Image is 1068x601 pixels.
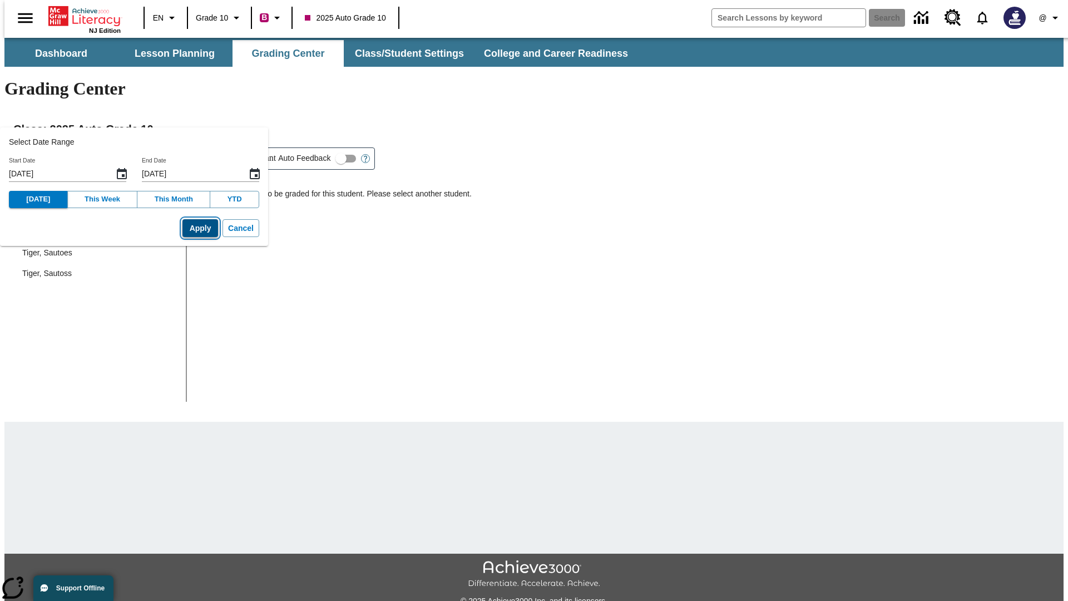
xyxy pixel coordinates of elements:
span: Tiger, Sautoss [22,268,177,279]
button: Lesson Planning [119,40,230,67]
span: Support Offline [56,584,105,592]
span: 2025 Auto Grade 10 [305,12,385,24]
h2: Class : 2025 Auto Grade 10 [13,120,1055,138]
button: Open Help for Writing Assistant [357,148,374,169]
div: SubNavbar [4,40,638,67]
button: Select a new avatar [997,3,1032,32]
img: Avatar [1003,7,1026,29]
a: Data Center [907,3,938,33]
button: Cancel [222,219,259,238]
button: Start Date, Choose date, September 12, 2025, Selected [111,163,133,185]
img: Achieve3000 Differentiate Accelerate Achieve [468,560,600,589]
button: Grade: Grade 10, Select a grade [191,8,248,28]
button: Apply [182,219,218,238]
button: Dashboard [6,40,117,67]
button: Class/Student Settings [346,40,473,67]
button: Language: EN, Select a language [148,8,184,28]
div: Tiger, Sautoss [13,263,186,284]
input: search field [712,9,866,27]
div: Home [48,4,121,34]
button: Support Offline [33,575,113,601]
button: Boost Class color is violet red. Change class color [255,8,288,28]
label: Start Date [9,156,35,165]
h2: Select Date Range [9,136,259,148]
h1: Grading Center [4,78,1064,99]
span: NJ Edition [89,27,121,34]
p: There is no work to be graded for this student. Please select another student. [206,188,1055,208]
a: Resource Center, Will open in new tab [938,3,968,33]
span: Tiger, Sautoes [22,247,177,259]
div: Tiger, Sautoes [13,243,186,263]
button: YTD [210,191,259,208]
button: Grading Center [233,40,344,67]
a: Home [48,5,121,27]
button: This Month [137,191,210,208]
a: Notifications [968,3,997,32]
button: End Date, Choose date, September 12, 2025, Selected [244,163,266,185]
button: Open side menu [9,2,42,35]
button: This Week [67,191,138,208]
span: EN [153,12,164,24]
div: SubNavbar [4,38,1064,67]
label: End Date [142,156,166,165]
button: Profile/Settings [1032,8,1068,28]
span: Auto Feedback [278,152,330,164]
span: @ [1039,12,1046,24]
button: [DATE] [9,191,68,208]
button: College and Career Readiness [475,40,637,67]
span: Grade 10 [196,12,228,24]
span: B [261,11,267,24]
